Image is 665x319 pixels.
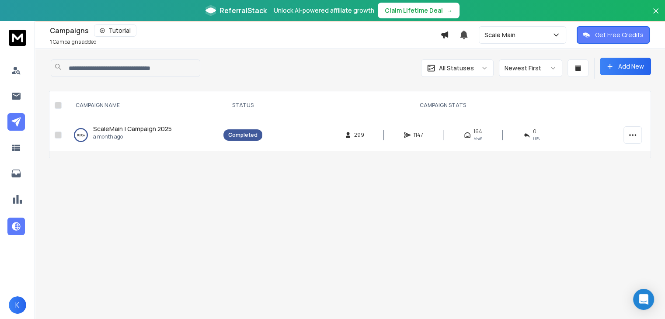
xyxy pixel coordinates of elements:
button: Get Free Credits [577,26,650,44]
span: 1 [50,38,52,45]
p: All Statuses [439,64,474,73]
p: a month ago [93,133,172,140]
p: Get Free Credits [595,31,644,39]
th: CAMPAIGN NAME [65,91,218,119]
a: ScaleMain | Campaign 2025 [93,125,172,133]
div: Open Intercom Messenger [633,289,654,310]
p: 100 % [77,131,85,139]
span: 1147 [414,132,423,139]
span: 55 % [474,135,482,142]
p: Unlock AI-powered affiliate growth [274,6,374,15]
button: Add New [600,58,651,75]
button: Tutorial [94,24,136,37]
span: 299 [354,132,364,139]
button: Claim Lifetime Deal→ [378,3,460,18]
span: 164 [474,128,482,135]
p: Campaigns added [50,38,97,45]
td: 100%ScaleMain | Campaign 2025a month ago [65,119,218,151]
span: ReferralStack [219,5,267,16]
p: Scale Main [484,31,519,39]
span: 0 % [533,135,540,142]
button: K [9,296,26,314]
div: Completed [228,132,258,139]
button: Close banner [650,5,662,26]
span: 0 [533,128,536,135]
th: STATUS [218,91,268,119]
th: CAMPAIGN STATS [268,91,618,119]
span: → [446,6,453,15]
button: Newest First [499,59,562,77]
div: Campaigns [50,24,440,37]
